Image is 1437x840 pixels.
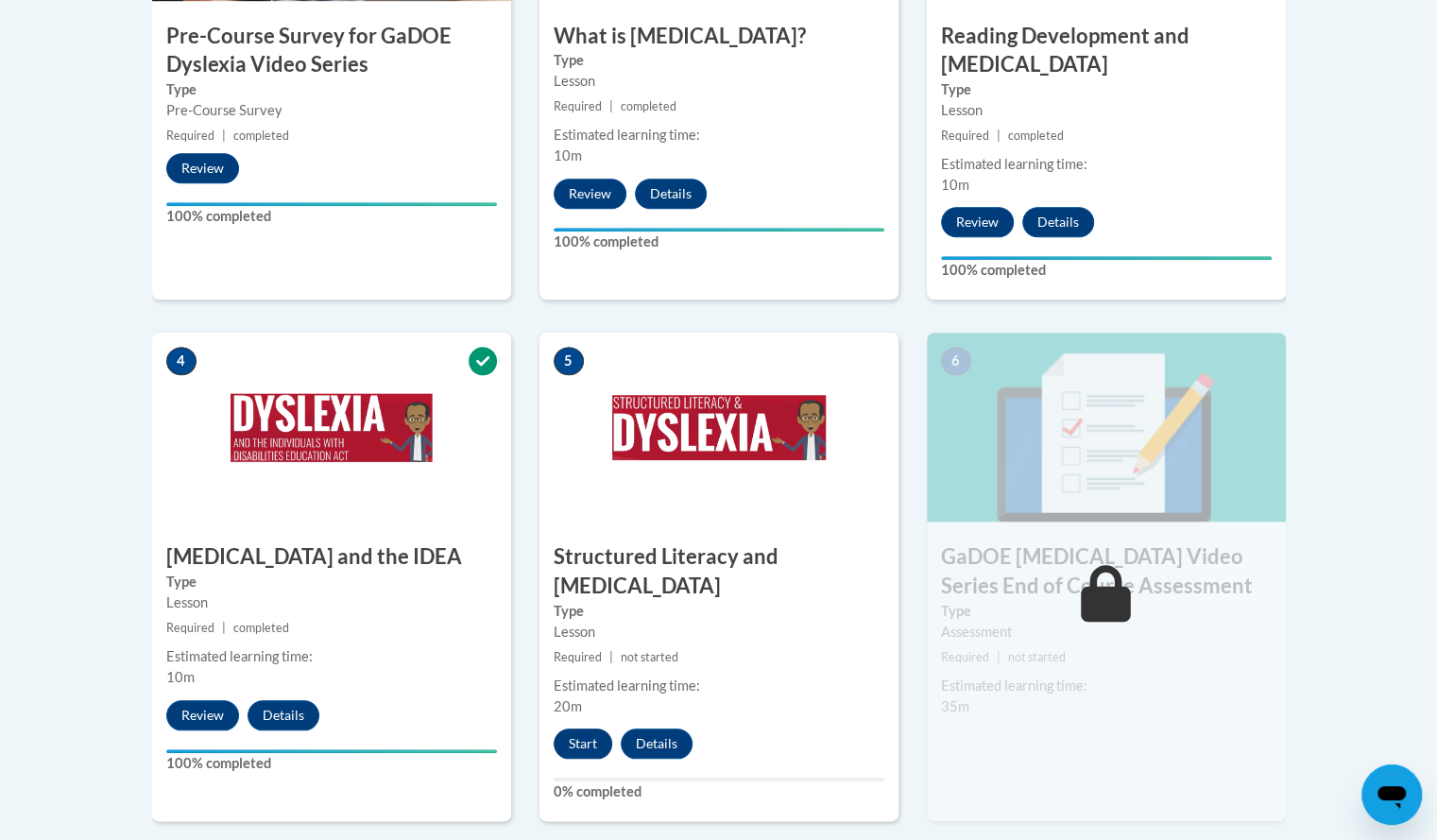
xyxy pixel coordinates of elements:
[941,622,1272,643] div: Assessment
[941,698,969,714] span: 35m
[554,99,602,113] span: Required
[554,231,884,252] label: 100% completed
[166,153,239,183] button: Review
[152,22,511,80] h3: Pre-Course Survey for GaDOE Dyslexia Video Series
[927,22,1286,80] h3: Reading Development and [MEDICAL_DATA]
[554,698,582,714] span: 20m
[539,542,898,601] h3: Structured Literacy and [MEDICAL_DATA]
[166,669,195,685] span: 10m
[554,601,884,622] label: Type
[621,729,693,759] button: Details
[233,621,289,635] span: completed
[997,650,1001,664] span: |
[166,206,497,227] label: 100% completed
[927,542,1286,601] h3: GaDOE [MEDICAL_DATA] Video Series End of Course Assessment
[621,650,678,664] span: not started
[635,179,707,209] button: Details
[941,79,1272,100] label: Type
[554,729,612,759] button: Start
[1008,650,1066,664] span: not started
[222,129,226,143] span: |
[997,129,1001,143] span: |
[941,676,1272,696] div: Estimated learning time:
[166,749,497,753] div: Your progress
[609,99,613,113] span: |
[166,100,497,121] div: Pre-Course Survey
[166,621,214,635] span: Required
[166,347,197,375] span: 4
[554,71,884,92] div: Lesson
[539,22,898,51] h3: What is [MEDICAL_DATA]?
[1361,764,1422,825] iframe: Button to launch messaging window
[941,347,971,375] span: 6
[166,129,214,143] span: Required
[554,781,884,802] label: 0% completed
[941,154,1272,175] div: Estimated learning time:
[941,601,1272,622] label: Type
[941,177,969,193] span: 10m
[554,676,884,696] div: Estimated learning time:
[166,646,497,667] div: Estimated learning time:
[941,100,1272,121] div: Lesson
[152,542,511,572] h3: [MEDICAL_DATA] and the IDEA
[554,650,602,664] span: Required
[941,260,1272,281] label: 100% completed
[941,207,1014,237] button: Review
[554,125,884,146] div: Estimated learning time:
[166,572,497,592] label: Type
[222,621,226,635] span: |
[941,256,1272,260] div: Your progress
[152,333,511,522] img: Course Image
[941,650,989,664] span: Required
[609,650,613,664] span: |
[539,333,898,522] img: Course Image
[554,50,884,71] label: Type
[554,147,582,163] span: 10m
[554,228,884,231] div: Your progress
[554,347,584,375] span: 5
[166,79,497,100] label: Type
[166,592,497,613] div: Lesson
[621,99,676,113] span: completed
[166,202,497,206] div: Your progress
[166,700,239,730] button: Review
[554,179,626,209] button: Review
[927,333,1286,522] img: Course Image
[248,700,319,730] button: Details
[554,622,884,643] div: Lesson
[1008,129,1064,143] span: completed
[941,129,989,143] span: Required
[1022,207,1094,237] button: Details
[233,129,289,143] span: completed
[166,753,497,774] label: 100% completed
